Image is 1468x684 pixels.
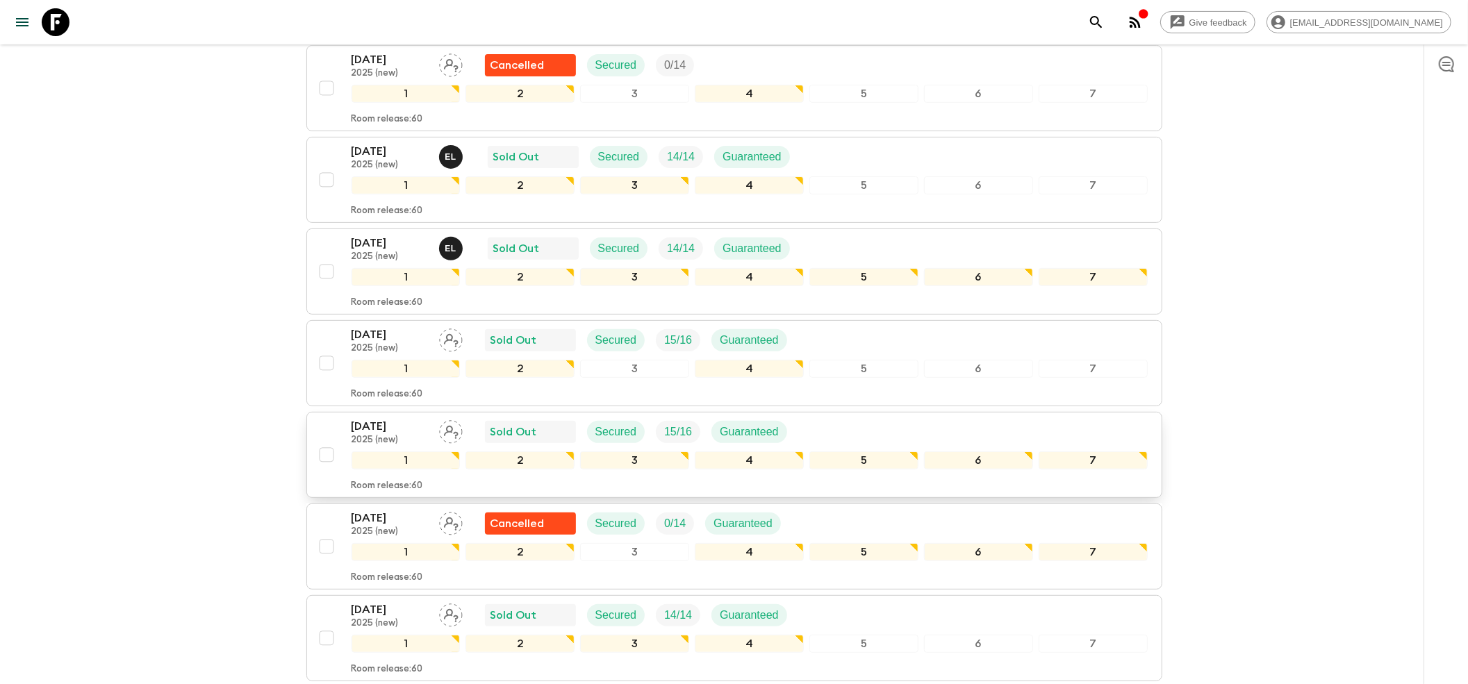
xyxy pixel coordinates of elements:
[723,240,782,257] p: Guaranteed
[809,451,918,469] div: 5
[695,451,804,469] div: 4
[439,516,463,527] span: Assign pack leader
[667,240,695,257] p: 14 / 14
[1039,268,1148,286] div: 7
[465,176,575,194] div: 2
[352,618,428,629] p: 2025 (new)
[656,604,700,626] div: Trip Fill
[924,451,1033,469] div: 6
[720,424,779,440] p: Guaranteed
[445,151,456,162] p: E L
[695,268,804,286] div: 4
[587,421,645,443] div: Secured
[306,320,1162,406] button: [DATE]2025 (new)Assign pack leaderSold OutSecuredTrip FillGuaranteed1234567Room release:60
[352,601,428,618] p: [DATE]
[465,360,575,378] div: 2
[490,607,537,624] p: Sold Out
[352,572,423,583] p: Room release: 60
[924,543,1033,561] div: 6
[306,503,1162,590] button: [DATE]2025 (new)Assign pack leaderFlash Pack cancellationSecuredTrip FillGuaranteed1234567Room re...
[306,412,1162,498] button: [DATE]2025 (new)Assign pack leaderSold OutSecuredTrip FillGuaranteed1234567Room release:60
[352,360,461,378] div: 1
[352,326,428,343] p: [DATE]
[352,389,423,400] p: Room release: 60
[465,635,575,653] div: 2
[723,149,782,165] p: Guaranteed
[664,424,692,440] p: 15 / 16
[1267,11,1451,33] div: [EMAIL_ADDRESS][DOMAIN_NAME]
[352,206,423,217] p: Room release: 60
[580,360,689,378] div: 3
[664,607,692,624] p: 14 / 14
[580,451,689,469] div: 3
[439,424,463,435] span: Assign pack leader
[598,240,640,257] p: Secured
[352,114,423,125] p: Room release: 60
[720,332,779,349] p: Guaranteed
[352,251,428,262] p: 2025 (new)
[587,329,645,351] div: Secured
[809,176,918,194] div: 5
[352,85,461,103] div: 1
[352,160,428,171] p: 2025 (new)
[667,149,695,165] p: 14 / 14
[352,143,428,160] p: [DATE]
[352,664,423,675] p: Room release: 60
[809,268,918,286] div: 5
[439,237,465,260] button: EL
[485,54,576,76] div: Flash Pack cancellation
[493,240,540,257] p: Sold Out
[720,607,779,624] p: Guaranteed
[1039,635,1148,653] div: 7
[659,146,703,168] div: Trip Fill
[445,243,456,254] p: E L
[595,424,637,440] p: Secured
[306,45,1162,131] button: [DATE]2025 (new)Assign pack leaderFlash Pack cancellationSecuredTrip Fill1234567Room release:60
[580,85,689,103] div: 3
[439,241,465,252] span: Eleonora Longobardi
[352,268,461,286] div: 1
[465,268,575,286] div: 2
[695,85,804,103] div: 4
[1283,17,1451,28] span: [EMAIL_ADDRESS][DOMAIN_NAME]
[352,451,461,469] div: 1
[485,512,576,535] div: Flash Pack cancellation
[656,329,700,351] div: Trip Fill
[352,481,423,492] p: Room release: 60
[1160,11,1255,33] a: Give feedback
[590,146,648,168] div: Secured
[439,608,463,619] span: Assign pack leader
[656,421,700,443] div: Trip Fill
[695,176,804,194] div: 4
[659,237,703,260] div: Trip Fill
[352,235,428,251] p: [DATE]
[306,137,1162,223] button: [DATE]2025 (new)Eleonora LongobardiSold OutSecuredTrip FillGuaranteed1234567Room release:60
[493,149,540,165] p: Sold Out
[924,360,1033,378] div: 6
[352,510,428,526] p: [DATE]
[352,526,428,537] p: 2025 (new)
[590,237,648,260] div: Secured
[587,54,645,76] div: Secured
[490,424,537,440] p: Sold Out
[664,57,686,74] p: 0 / 14
[595,332,637,349] p: Secured
[1039,85,1148,103] div: 7
[924,268,1033,286] div: 6
[598,149,640,165] p: Secured
[924,176,1033,194] div: 6
[1039,360,1148,378] div: 7
[587,604,645,626] div: Secured
[664,515,686,532] p: 0 / 14
[306,595,1162,681] button: [DATE]2025 (new)Assign pack leaderSold OutSecuredTrip FillGuaranteed1234567Room release:60
[595,57,637,74] p: Secured
[490,515,545,532] p: Cancelled
[1039,543,1148,561] div: 7
[809,635,918,653] div: 5
[352,176,461,194] div: 1
[809,543,918,561] div: 5
[352,297,423,308] p: Room release: 60
[695,543,804,561] div: 4
[352,343,428,354] p: 2025 (new)
[439,333,463,344] span: Assign pack leader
